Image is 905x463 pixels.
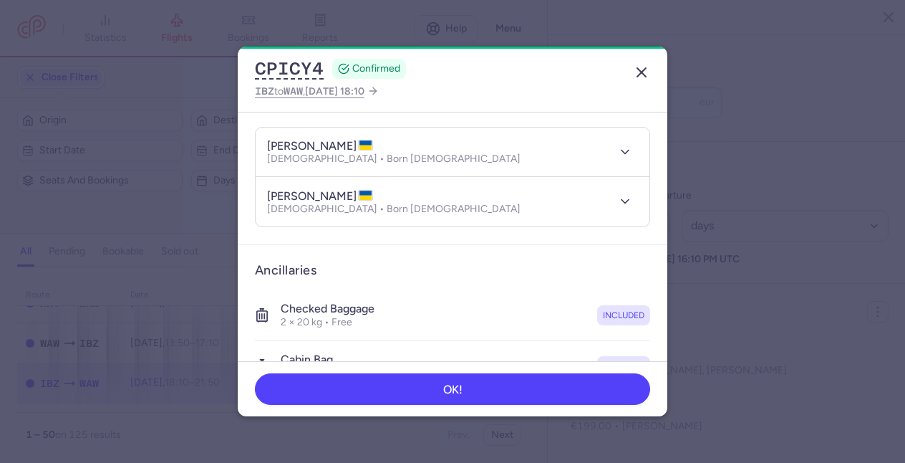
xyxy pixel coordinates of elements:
span: CONFIRMED [352,62,400,76]
p: [DEMOGRAPHIC_DATA] • Born [DEMOGRAPHIC_DATA] [267,204,521,215]
span: [DATE] 18:10 [305,85,364,97]
span: included [603,308,644,323]
h4: [PERSON_NAME] [267,139,373,153]
h4: Checked baggage [281,302,374,316]
span: to , [255,82,364,100]
span: IBZ [255,85,274,97]
a: IBZtoWAW,[DATE] 18:10 [255,82,379,100]
span: WAW [284,85,303,97]
button: CPICY4 [255,58,324,80]
h3: Ancillaries [255,262,650,279]
p: 2 × 20 kg • Free [281,316,374,329]
h4: [PERSON_NAME] [267,189,373,204]
button: OK! [255,373,650,405]
h4: Cabin bag [281,353,425,367]
span: included [603,359,644,373]
span: OK! [443,383,463,396]
p: [DEMOGRAPHIC_DATA] • Born [DEMOGRAPHIC_DATA] [267,153,521,165]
